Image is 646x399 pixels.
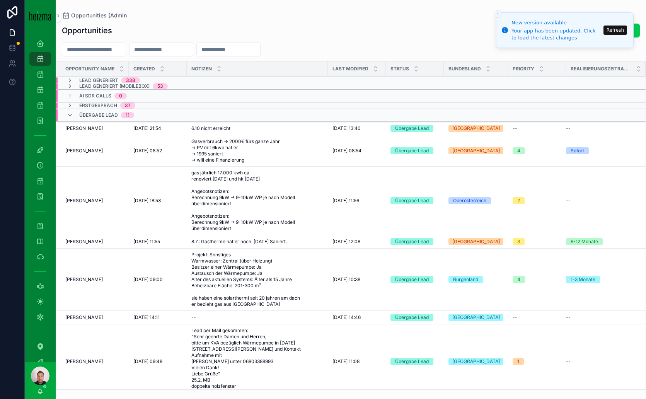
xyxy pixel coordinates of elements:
[191,252,323,307] a: Projekt: Sonstiges Warmwasser: Zentral (über Heizung) Besitzer einer Wärmepumpe: Ja Austausch der...
[332,125,361,131] span: [DATE] 13:40
[390,125,439,132] a: Übergabe Lead
[191,125,323,131] a: 6.10 nicht erreicht
[452,125,500,132] div: [GEOGRAPHIC_DATA]
[191,66,212,72] span: Notizen
[566,238,636,245] a: 6-12 Monate
[566,147,636,154] a: Sofort
[71,12,127,19] span: Opportunities (Admin
[332,198,381,204] a: [DATE] 11:56
[133,198,182,204] a: [DATE] 18:53
[448,314,503,321] a: [GEOGRAPHIC_DATA]
[65,239,103,245] span: [PERSON_NAME]
[133,239,182,245] a: [DATE] 11:55
[65,66,114,72] span: Opportunity Name
[65,125,124,131] a: [PERSON_NAME]
[332,198,359,204] span: [DATE] 11:56
[517,358,519,365] div: 1
[566,314,571,321] span: --
[566,358,571,365] span: --
[133,198,161,204] span: [DATE] 18:53
[448,66,481,72] span: Bundesland
[191,327,323,396] span: Lead per Mail gekommen: "Sehr geehrte Damen und Herren, bitte um KVA bezüglich Wärmepumpe in [DAT...
[513,276,561,283] a: 4
[517,197,520,204] div: 2
[125,102,131,109] div: 37
[390,276,439,283] a: Übergabe Lead
[332,239,381,245] a: [DATE] 12:08
[65,276,103,283] span: [PERSON_NAME]
[332,276,381,283] a: [DATE] 10:38
[517,147,520,154] div: 4
[65,239,124,245] a: [PERSON_NAME]
[133,358,182,365] a: [DATE] 09:48
[332,358,360,365] span: [DATE] 11:08
[157,83,163,89] div: 53
[448,358,503,365] a: [GEOGRAPHIC_DATA]
[390,238,439,245] a: Übergabe Lead
[79,83,150,89] span: Lead Generiert (Mobilebox)
[453,276,478,283] div: Burgenland
[65,358,103,365] span: [PERSON_NAME]
[395,358,429,365] div: Übergabe Lead
[448,238,503,245] a: [GEOGRAPHIC_DATA]
[191,239,323,245] a: 8.7.: Gastherme hat er noch. [DATE] Saniert.
[191,314,196,321] span: --
[133,148,162,154] span: [DATE] 08:52
[395,125,429,132] div: Übergabe Lead
[62,12,127,19] a: Opportunities (Admin
[332,358,381,365] a: [DATE] 11:08
[65,358,124,365] a: [PERSON_NAME]
[566,314,636,321] a: --
[571,66,631,72] span: Realisierungszeitraum
[566,125,571,131] span: --
[133,314,160,321] span: [DATE] 14:11
[65,148,103,154] span: [PERSON_NAME]
[332,314,361,321] span: [DATE] 14:46
[79,77,118,84] span: Lead Generiert
[513,66,534,72] span: Priority
[448,125,503,132] a: [GEOGRAPHIC_DATA]
[119,93,122,99] div: 0
[133,239,160,245] span: [DATE] 11:55
[566,198,636,204] a: --
[65,276,124,283] a: [PERSON_NAME]
[395,197,429,204] div: Übergabe Lead
[332,148,361,154] span: [DATE] 08:54
[571,147,584,154] div: Sofort
[126,112,130,118] div: 11
[133,276,182,283] a: [DATE] 09:00
[390,358,439,365] a: Übergabe Lead
[191,170,323,232] a: gas jährlich 17.000 kwh ca renoviert [DATE] und hk [DATE] Angebotsnotizen: Berechnung 9kW -> 9-10...
[513,238,561,245] a: 3
[390,197,439,204] a: Übergabe Lead
[395,238,429,245] div: Übergabe Lead
[513,147,561,154] a: 4
[65,198,124,204] a: [PERSON_NAME]
[332,276,360,283] span: [DATE] 10:38
[332,239,360,245] span: [DATE] 12:08
[332,148,381,154] a: [DATE] 08:54
[511,27,601,41] div: Your app has been updated. Click to load the latest changes
[448,276,503,283] a: Burgenland
[65,314,124,321] a: [PERSON_NAME]
[25,31,56,362] div: scrollable content
[133,358,162,365] span: [DATE] 09:48
[513,314,517,321] span: --
[513,125,561,131] a: --
[395,276,429,283] div: Übergabe Lead
[566,358,636,365] a: --
[571,276,595,283] div: 1-3 Monate
[566,276,636,283] a: 1-3 Monate
[517,276,520,283] div: 4
[452,358,500,365] div: [GEOGRAPHIC_DATA]
[29,10,51,20] img: App logo
[513,197,561,204] a: 2
[332,66,368,72] span: Last Modified
[513,314,561,321] a: --
[603,26,627,35] button: Refresh
[62,25,112,36] h1: Opportunities
[395,147,429,154] div: Übergabe Lead
[65,314,103,321] span: [PERSON_NAME]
